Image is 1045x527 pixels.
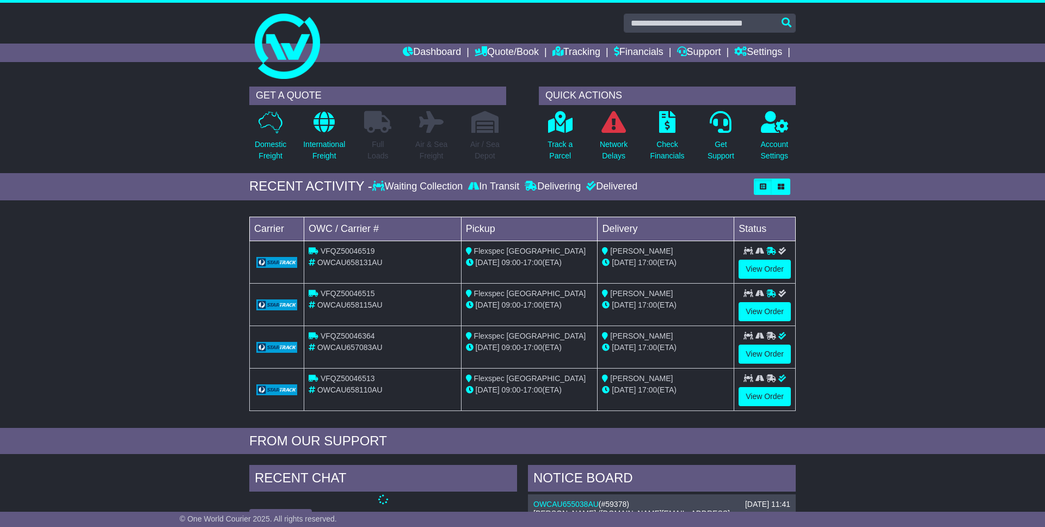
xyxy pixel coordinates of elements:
[317,301,383,309] span: OWCAU658115AU
[708,139,734,162] p: Get Support
[533,509,730,527] span: [PERSON_NAME] ([DOMAIN_NAME][EMAIL_ADDRESS][DOMAIN_NAME])
[476,343,500,352] span: [DATE]
[321,289,375,298] span: VFQZ50046515
[403,44,461,62] a: Dashboard
[523,385,542,394] span: 17:00
[523,301,542,309] span: 17:00
[760,111,789,168] a: AccountSettings
[474,374,586,383] span: Flexspec [GEOGRAPHIC_DATA]
[180,514,337,523] span: © One World Courier 2025. All rights reserved.
[548,139,573,162] p: Track a Parcel
[650,111,685,168] a: CheckFinancials
[304,217,462,241] td: OWC / Carrier #
[610,247,673,255] span: [PERSON_NAME]
[523,343,542,352] span: 17:00
[610,332,673,340] span: [PERSON_NAME]
[502,301,521,309] span: 09:00
[612,343,636,352] span: [DATE]
[614,44,663,62] a: Financials
[249,465,517,494] div: RECENT CHAT
[465,181,522,193] div: In Transit
[533,500,599,508] a: OWCAU655038AU
[321,247,375,255] span: VFQZ50046519
[734,217,796,241] td: Status
[522,181,583,193] div: Delivering
[539,87,796,105] div: QUICK ACTIONS
[600,139,628,162] p: Network Delays
[598,217,734,241] td: Delivery
[249,87,506,105] div: GET A QUOTE
[466,257,593,268] div: - (ETA)
[476,385,500,394] span: [DATE]
[476,301,500,309] span: [DATE]
[466,384,593,396] div: - (ETA)
[256,384,297,395] img: GetCarrierServiceLogo
[610,289,673,298] span: [PERSON_NAME]
[547,111,573,168] a: Track aParcel
[476,258,500,267] span: [DATE]
[303,111,346,168] a: InternationalFreight
[256,257,297,268] img: GetCarrierServiceLogo
[474,289,586,298] span: Flexspec [GEOGRAPHIC_DATA]
[317,385,383,394] span: OWCAU658110AU
[502,343,521,352] span: 09:00
[415,139,447,162] p: Air & Sea Freight
[474,247,586,255] span: Flexspec [GEOGRAPHIC_DATA]
[610,374,673,383] span: [PERSON_NAME]
[739,345,791,364] a: View Order
[321,374,375,383] span: VFQZ50046513
[602,342,729,353] div: (ETA)
[256,342,297,353] img: GetCarrierServiceLogo
[364,139,391,162] p: Full Loads
[638,258,657,267] span: 17:00
[249,433,796,449] div: FROM OUR SUPPORT
[303,139,345,162] p: International Freight
[475,44,539,62] a: Quote/Book
[638,301,657,309] span: 17:00
[602,384,729,396] div: (ETA)
[638,385,657,394] span: 17:00
[249,179,372,194] div: RECENT ACTIVITY -
[650,139,685,162] p: Check Financials
[677,44,721,62] a: Support
[502,258,521,267] span: 09:00
[739,387,791,406] a: View Order
[612,385,636,394] span: [DATE]
[739,302,791,321] a: View Order
[602,299,729,311] div: (ETA)
[739,260,791,279] a: View Order
[523,258,542,267] span: 17:00
[250,217,304,241] td: Carrier
[734,44,782,62] a: Settings
[466,299,593,311] div: - (ETA)
[321,332,375,340] span: VFQZ50046364
[533,500,790,509] div: ( )
[502,385,521,394] span: 09:00
[707,111,735,168] a: GetSupport
[466,342,593,353] div: - (ETA)
[461,217,598,241] td: Pickup
[474,332,586,340] span: Flexspec [GEOGRAPHIC_DATA]
[528,465,796,494] div: NOTICE BOARD
[612,301,636,309] span: [DATE]
[552,44,600,62] a: Tracking
[583,181,637,193] div: Delivered
[470,139,500,162] p: Air / Sea Depot
[372,181,465,193] div: Waiting Collection
[256,299,297,310] img: GetCarrierServiceLogo
[255,139,286,162] p: Domestic Freight
[745,500,790,509] div: [DATE] 11:41
[638,343,657,352] span: 17:00
[612,258,636,267] span: [DATE]
[317,343,383,352] span: OWCAU657083AU
[601,500,627,508] span: #59378
[254,111,287,168] a: DomesticFreight
[317,258,383,267] span: OWCAU658131AU
[602,257,729,268] div: (ETA)
[761,139,789,162] p: Account Settings
[599,111,628,168] a: NetworkDelays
